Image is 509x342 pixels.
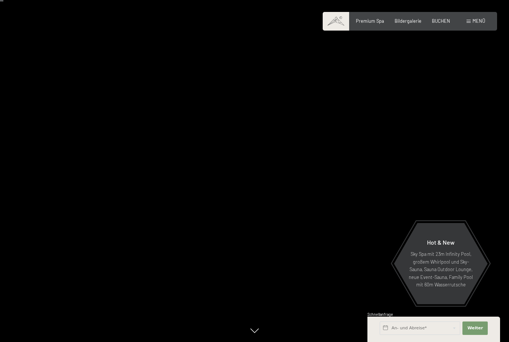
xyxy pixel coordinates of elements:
[467,325,483,331] span: Weiter
[367,312,393,317] span: Schnellanfrage
[356,18,384,24] a: Premium Spa
[432,18,450,24] a: BUCHEN
[182,189,244,196] span: Einwilligung Marketing*
[462,321,488,335] button: Weiter
[408,250,473,288] p: Sky Spa mit 23m Infinity Pool, großem Whirlpool und Sky-Sauna, Sauna Outdoor Lounge, neue Event-S...
[367,327,368,332] span: 1
[472,18,485,24] span: Menü
[427,239,455,246] span: Hot & New
[393,223,488,305] a: Hot & New Sky Spa mit 23m Infinity Pool, großem Whirlpool und Sky-Sauna, Sauna Outdoor Lounge, ne...
[395,18,421,24] a: Bildergalerie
